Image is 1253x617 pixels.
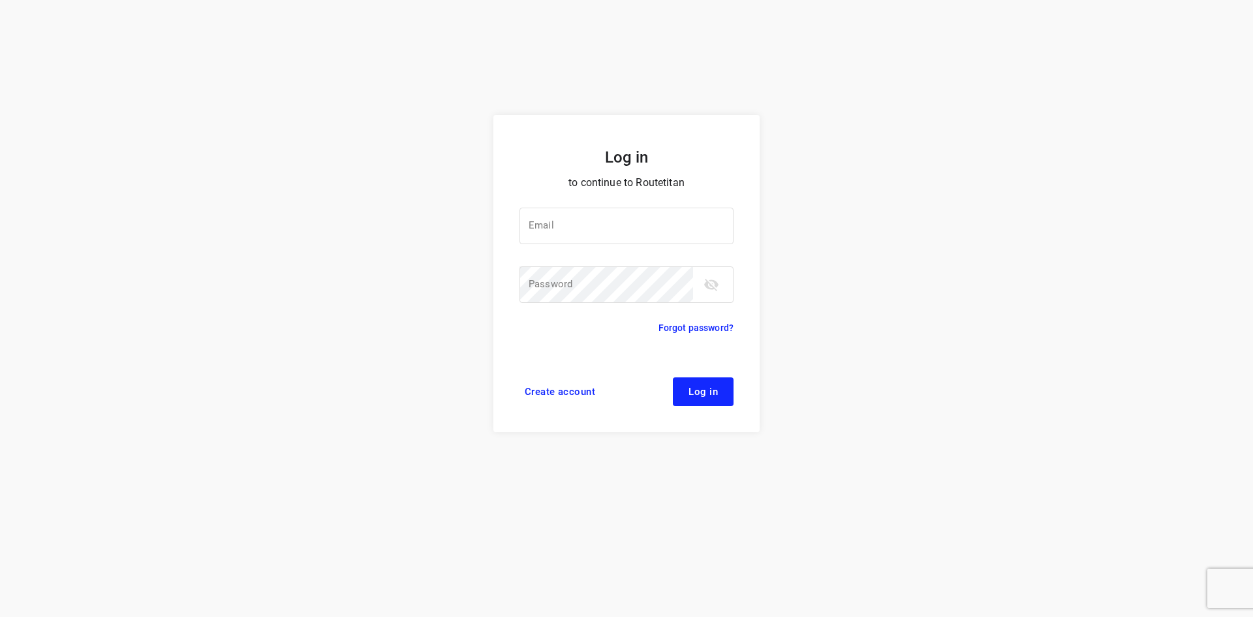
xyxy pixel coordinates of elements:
[658,320,734,336] a: Forgot password?
[574,63,679,84] img: Routetitan
[519,174,734,192] p: to continue to Routetitan
[525,387,595,397] span: Create account
[519,377,600,406] a: Create account
[673,377,734,406] button: Log in
[688,387,718,397] span: Log in
[519,146,734,168] h5: Log in
[698,272,724,298] button: toggle password visibility
[574,63,679,87] a: Routetitan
